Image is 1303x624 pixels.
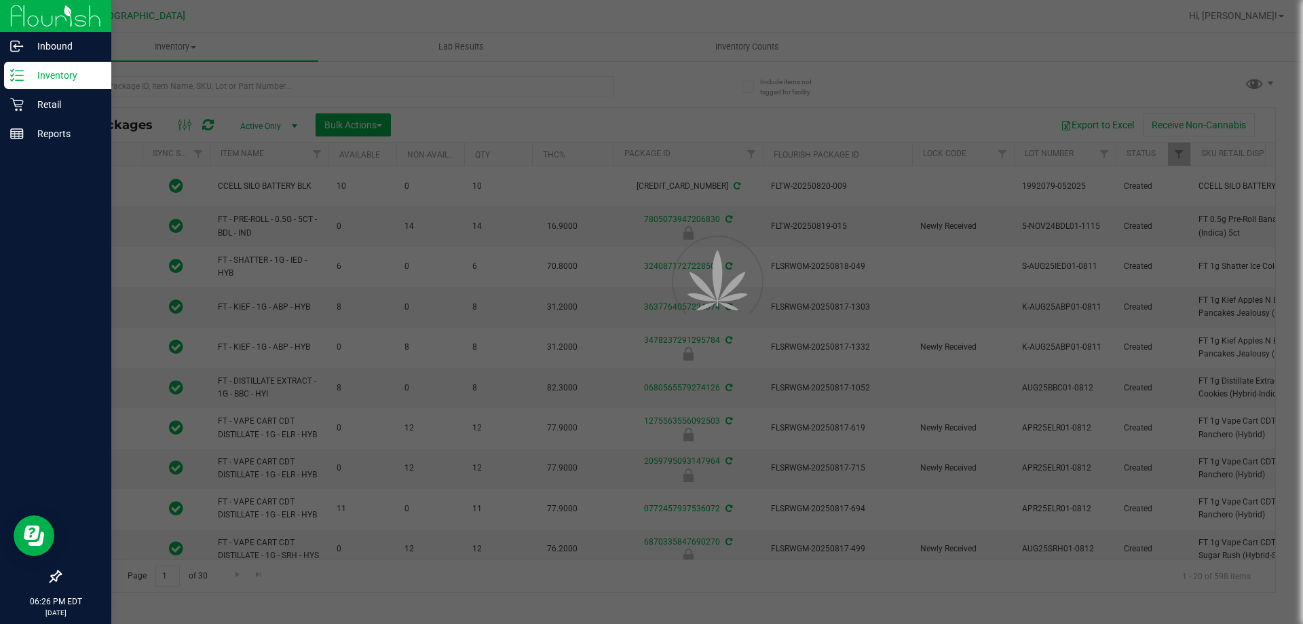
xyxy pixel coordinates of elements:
iframe: Resource center [14,515,54,556]
p: Inbound [24,38,105,54]
inline-svg: Reports [10,127,24,141]
p: Reports [24,126,105,142]
p: [DATE] [6,608,105,618]
inline-svg: Retail [10,98,24,111]
p: Retail [24,96,105,113]
p: Inventory [24,67,105,84]
inline-svg: Inventory [10,69,24,82]
inline-svg: Inbound [10,39,24,53]
p: 06:26 PM EDT [6,595,105,608]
